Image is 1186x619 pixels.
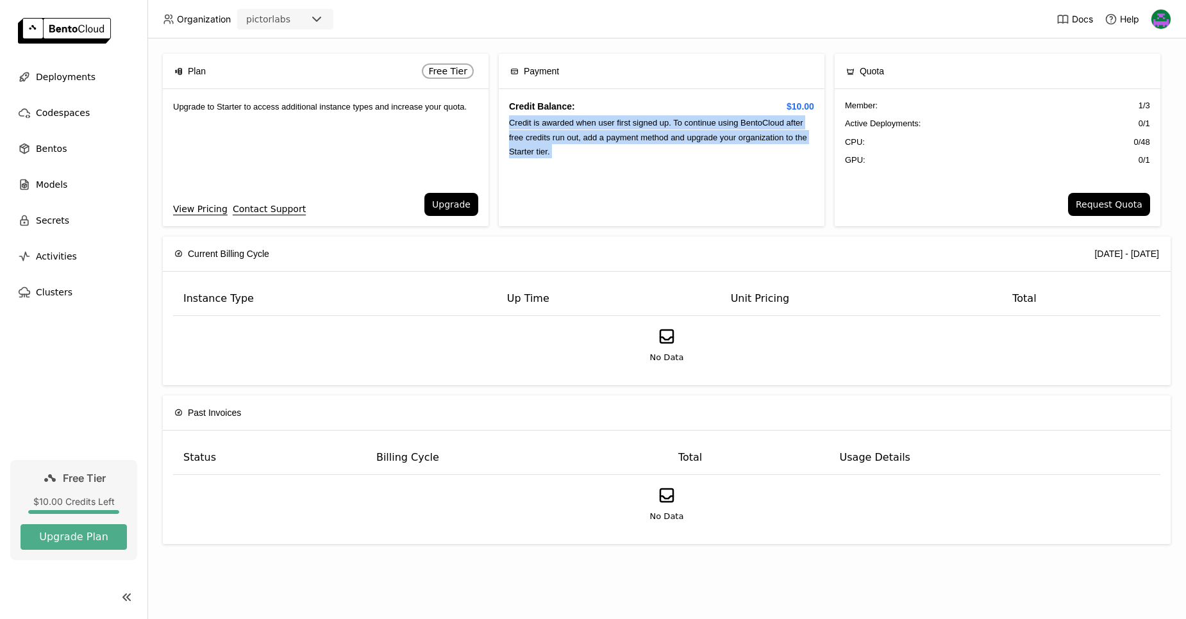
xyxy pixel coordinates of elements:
span: Organization [177,13,231,25]
span: CPU: [845,136,865,149]
span: Secrets [36,213,69,228]
th: Unit Pricing [721,282,1003,316]
span: Active Deployments : [845,117,921,130]
th: Total [668,441,830,475]
button: Request Quota [1068,193,1150,216]
th: Billing Cycle [366,441,668,475]
div: [DATE] - [DATE] [1094,247,1159,261]
span: Free Tier [63,472,106,484]
span: Upgrade to Starter to access additional instance types and increase your quota. [173,102,467,111]
span: Clusters [36,285,72,300]
span: 1 / 3 [1139,99,1150,112]
div: $10.00 Credits Left [21,496,127,508]
a: Secrets [10,208,137,233]
h4: Credit Balance: [509,99,814,113]
a: Codespaces [10,100,137,126]
span: No Data [650,510,684,523]
th: Up Time [497,282,721,316]
span: Deployments [36,69,96,85]
a: Contact Support [233,202,306,216]
span: Quota [860,64,884,78]
span: Bentos [36,141,67,156]
span: Models [36,177,67,192]
a: Clusters [10,279,137,305]
a: Activities [10,243,137,269]
span: Help [1120,13,1139,25]
th: Total [1002,282,1160,316]
span: 0 / 48 [1133,136,1149,149]
div: Help [1105,13,1139,26]
th: Usage Details [830,441,1160,475]
span: No Data [650,351,684,364]
span: Credit is awarded when user first signed up. To continue using BentoCloud after free credits run ... [509,118,807,156]
a: Free Tier$10.00 Credits LeftUpgrade Plan [10,460,137,560]
span: Member : [845,99,878,112]
span: Free Tier [428,66,467,76]
span: 0 / 1 [1139,117,1150,130]
button: Upgrade [424,193,478,216]
span: GPU: [845,154,865,167]
th: Instance Type [173,282,497,316]
span: Payment [524,64,559,78]
a: Bentos [10,136,137,161]
a: Docs [1057,13,1093,26]
span: Current Billing Cycle [188,247,269,261]
a: View Pricing [173,202,228,216]
div: pictorlabs [246,13,290,26]
span: 0 / 1 [1139,154,1150,167]
a: Models [10,172,137,197]
span: Docs [1072,13,1093,25]
a: Deployments [10,64,137,90]
span: $10.00 [787,99,814,113]
span: Activities [36,249,77,264]
input: Selected pictorlabs. [292,13,293,26]
img: logo [18,18,111,44]
img: Francesco Colonnese [1151,10,1171,29]
button: Upgrade Plan [21,524,127,550]
th: Status [173,441,366,475]
span: Past Invoices [188,406,241,420]
span: Plan [188,64,206,78]
span: Codespaces [36,105,90,120]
